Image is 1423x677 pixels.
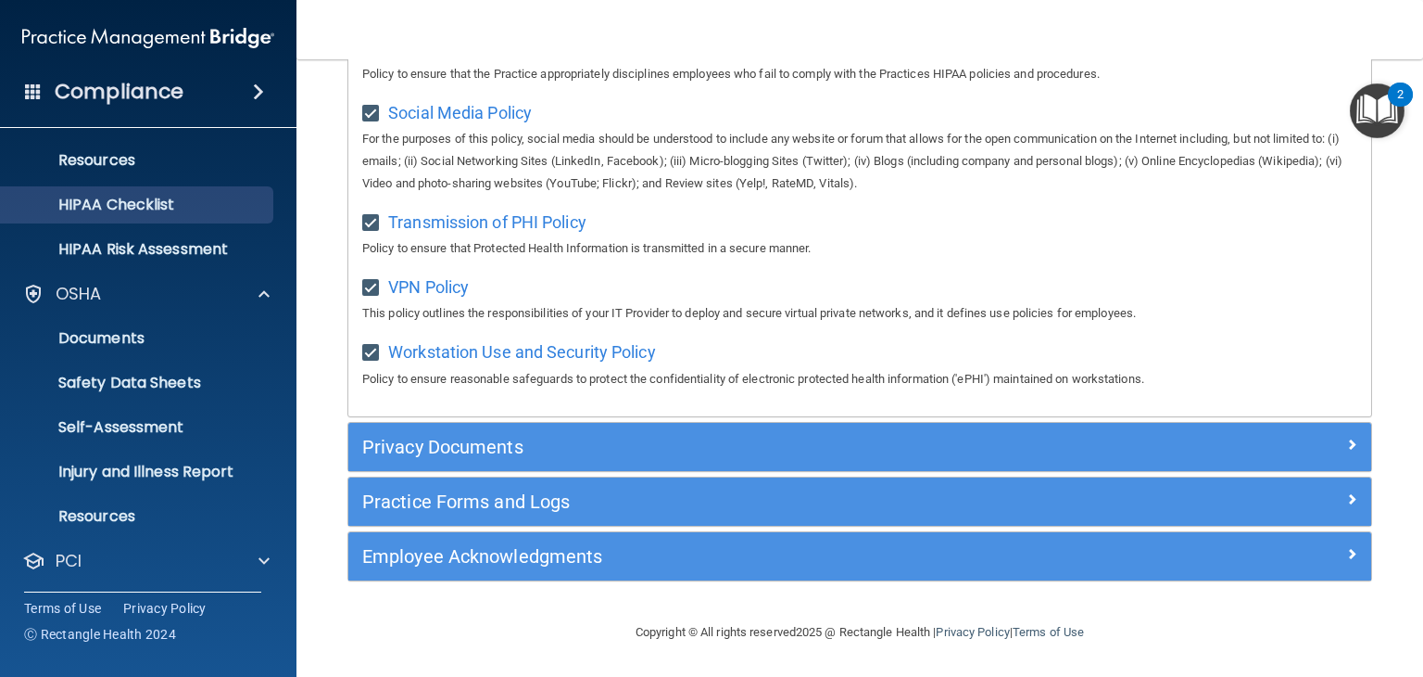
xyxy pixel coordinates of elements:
p: Resources [12,507,265,526]
a: Practice Forms and Logs [362,487,1357,517]
span: Workstation Use and Security Policy [388,342,656,362]
p: Documents [12,329,265,348]
p: Policy to ensure that Protected Health Information is transmitted in a secure manner. [362,237,1357,260]
p: PCI [56,550,82,572]
div: Copyright © All rights reserved 2025 @ Rectangle Health | | [522,603,1198,662]
p: Policy to ensure reasonable safeguards to protect the confidentiality of electronic protected hea... [362,368,1357,390]
a: Privacy Policy [936,625,1009,639]
button: Open Resource Center, 2 new notifications [1350,83,1404,138]
p: HIPAA Risk Assessment [12,240,265,259]
p: Self-Assessment [12,418,265,437]
span: VPN Policy [388,277,469,297]
p: For the purposes of this policy, social media should be understood to include any website or foru... [362,128,1357,195]
iframe: Drift Widget Chat Controller [1103,556,1401,629]
p: Safety Data Sheets [12,374,265,392]
a: Privacy Documents [362,432,1357,462]
a: Terms of Use [1013,625,1084,639]
span: Social Media Policy [388,103,532,122]
p: Injury and Illness Report [12,463,265,481]
a: Employee Acknowledgments [362,542,1357,571]
h5: Practice Forms and Logs [362,492,1102,512]
a: OSHA [22,283,270,305]
a: Privacy Policy [123,599,207,618]
p: HIPAA Checklist [12,196,265,214]
h5: Privacy Documents [362,437,1102,457]
a: Terms of Use [24,599,101,618]
h4: Compliance [55,79,183,105]
p: Resources [12,151,265,170]
p: This policy outlines the responsibilities of your IT Provider to deploy and secure virtual privat... [362,302,1357,325]
a: PCI [22,550,270,572]
p: OSHA [56,283,102,305]
img: PMB logo [22,19,274,57]
h5: Employee Acknowledgments [362,546,1102,567]
span: Ⓒ Rectangle Health 2024 [24,625,176,644]
p: Policy to ensure that the Practice appropriately disciplines employees who fail to comply with th... [362,63,1357,85]
span: Transmission of PHI Policy [388,212,586,232]
div: 2 [1397,95,1404,119]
